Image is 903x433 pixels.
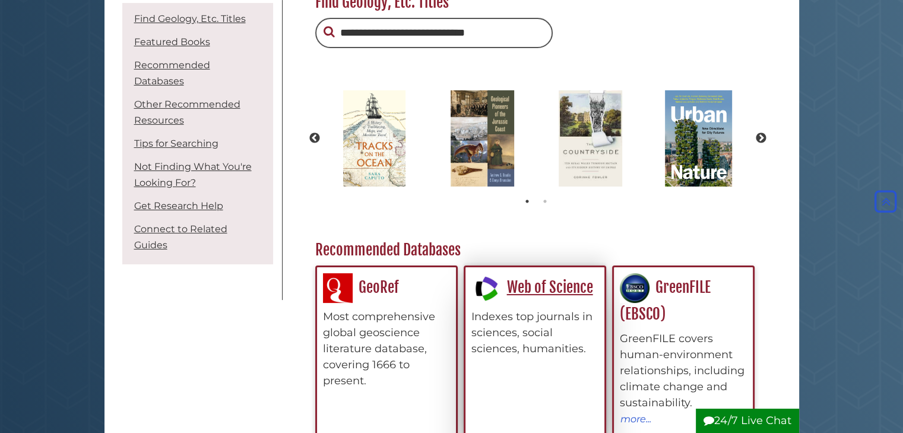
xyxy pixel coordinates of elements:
img: Geological pioneers of the Jurassic Coast [445,84,520,192]
a: Other Recommended Resources [134,99,240,126]
button: 1 of 2 [521,195,533,207]
button: Next [755,132,767,144]
a: Back to Top [872,195,900,208]
button: more... [620,411,652,426]
a: GreenFILE (EBSCO) [620,278,711,323]
a: Not Finding What You're Looking For? [134,161,252,188]
a: Web of Science [471,278,593,296]
a: Recommended Databases [134,59,210,87]
img: The countryside : ten rural walks through Britain and its hidden history of empire [553,84,629,192]
img: Urban nature : new directions for city futures [659,84,739,192]
a: GeoRef [323,278,399,296]
a: Connect to Related Guides [134,223,227,251]
button: 2 of 2 [539,195,551,207]
div: Indexes top journals in sciences, social sciences, humanities. [471,309,598,357]
a: Featured Books [134,36,210,48]
img: Tracks on the ocean : a history of trailblazing, maps, and maritime travel [337,84,411,192]
button: 24/7 Live Chat [696,409,799,433]
a: Tips for Searching [134,138,218,149]
button: Search [324,23,335,40]
div: GreenFILE covers human-environment relationships, including climate change and sustainability. [620,331,747,411]
a: Find Geology, Etc. Titles [134,13,246,24]
button: Previous [309,132,321,144]
div: Most comprehensive global geoscience literature database, covering 1666 to present. [323,309,450,389]
a: Get Research Help [134,200,223,211]
h2: Recommended Databases [309,241,763,260]
i: Search [324,26,335,37]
